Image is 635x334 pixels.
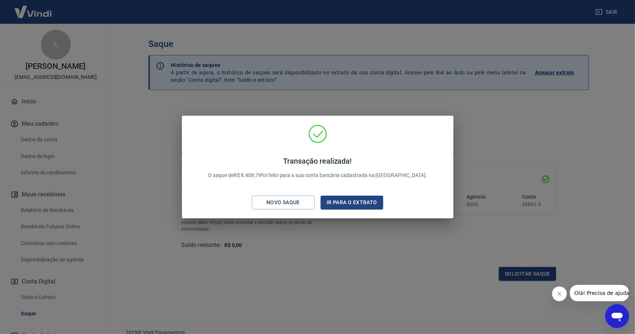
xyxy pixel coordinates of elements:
[252,196,315,209] button: Novo saque
[4,5,62,11] span: Olá! Precisa de ajuda?
[570,285,629,301] iframe: Mensagem da empresa
[321,196,384,209] button: Ir para o extrato
[257,198,309,207] div: Novo saque
[208,157,427,179] p: O saque de R$ 8.408,79 foi feito para a sua conta bancária cadastrada na [GEOGRAPHIC_DATA].
[605,304,629,328] iframe: Botão para abrir a janela de mensagens
[552,286,567,301] iframe: Fechar mensagem
[208,157,427,166] h4: Transação realizada!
